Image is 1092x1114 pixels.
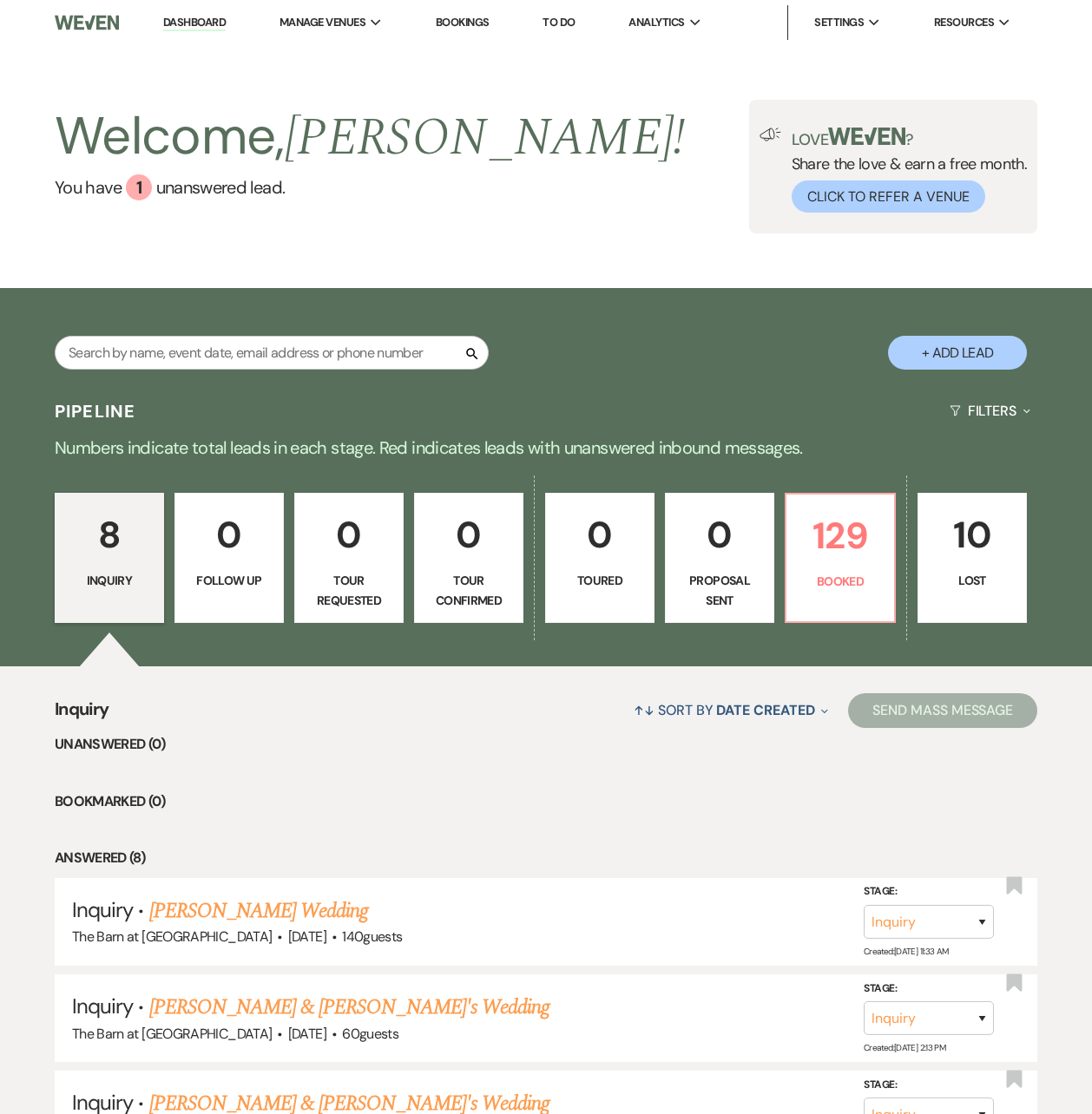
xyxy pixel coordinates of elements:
[186,506,273,564] p: 0
[792,128,1028,147] p: Love ?
[814,14,864,31] span: Settings
[55,733,1037,756] li: Unanswered (0)
[934,14,994,31] span: Resources
[72,1025,272,1043] span: The Barn at [GEOGRAPHIC_DATA]
[55,174,686,200] a: You have 1 unanswered lead.
[126,174,152,200] div: 1
[72,896,133,923] span: Inquiry
[864,946,948,957] span: Created: [DATE] 11:33 AM
[864,882,994,901] label: Stage:
[864,1076,994,1095] label: Stage:
[66,571,153,590] p: Inquiry
[436,15,490,29] a: Bookings
[543,15,575,29] a: To Do
[760,128,781,141] img: loud-speaker-illustration.svg
[676,571,763,610] p: Proposal Sent
[545,493,655,623] a: 0Toured
[943,388,1037,434] button: Filters
[55,790,1037,813] li: Bookmarked (0)
[797,572,884,591] p: Booked
[676,506,763,564] p: 0
[781,128,1028,213] div: Share the love & earn a free month.
[288,927,326,946] span: [DATE]
[828,128,905,145] img: weven-logo-green.svg
[55,399,136,423] h3: Pipeline
[665,493,774,623] a: 0Proposal Sent
[342,1025,398,1043] span: 60 guests
[864,980,994,999] label: Stage:
[306,571,392,610] p: Tour Requested
[174,493,284,623] a: 0Follow Up
[848,693,1037,728] button: Send Mass Message
[149,992,550,1023] a: [PERSON_NAME] & [PERSON_NAME]'s Wedding
[306,506,392,564] p: 0
[785,493,896,623] a: 129Booked
[149,895,369,927] a: [PERSON_NAME] Wedding
[556,571,643,590] p: Toured
[929,506,1016,564] p: 10
[55,493,164,623] a: 8Inquiry
[628,14,684,31] span: Analytics
[186,571,273,590] p: Follow Up
[66,506,153,564] p: 8
[797,507,884,565] p: 129
[627,687,835,733] button: Sort By Date Created
[864,1042,945,1053] span: Created: [DATE] 2:13 PM
[55,100,686,174] h2: Welcome,
[425,571,512,610] p: Tour Confirmed
[294,493,404,623] a: 0Tour Requested
[342,927,402,946] span: 140 guests
[792,180,985,213] button: Click to Refer a Venue
[888,336,1027,370] button: + Add Lead
[55,336,489,370] input: Search by name, event date, email address or phone number
[72,927,272,946] span: The Barn at [GEOGRAPHIC_DATA]
[716,701,814,719] span: Date Created
[55,847,1037,869] li: Answered (8)
[288,1025,326,1043] span: [DATE]
[55,696,109,733] span: Inquiry
[414,493,523,623] a: 0Tour Confirmed
[163,15,226,31] a: Dashboard
[425,506,512,564] p: 0
[556,506,643,564] p: 0
[280,14,365,31] span: Manage Venues
[929,571,1016,590] p: Lost
[285,98,686,178] span: [PERSON_NAME] !
[72,993,133,1019] span: Inquiry
[55,4,119,41] img: Weven Logo
[918,493,1027,623] a: 10Lost
[634,701,655,719] span: ↑↓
